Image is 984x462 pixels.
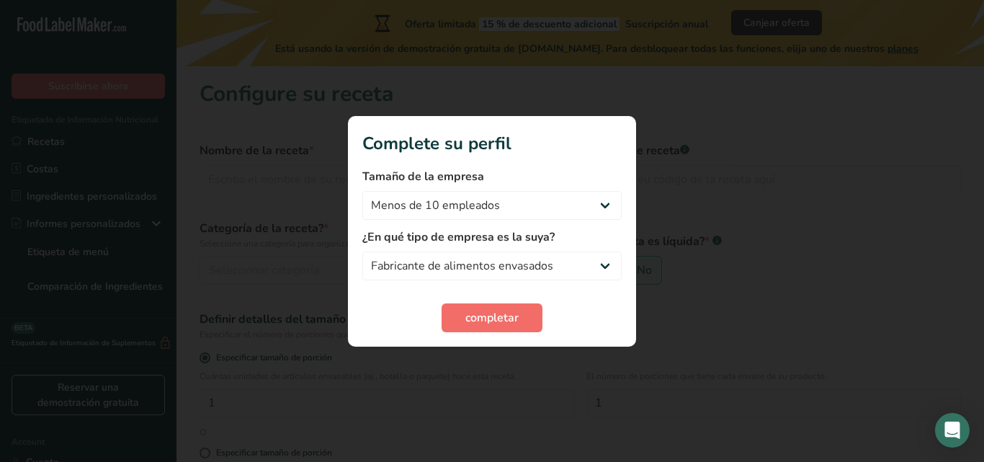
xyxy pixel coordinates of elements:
button: completar [442,303,542,332]
label: Tamaño de la empresa [362,168,622,185]
h1: Complete su perfil [362,130,622,156]
span: completar [465,309,519,326]
label: ¿En qué tipo de empresa es la suya? [362,228,622,246]
div: Open Intercom Messenger [935,413,970,448]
